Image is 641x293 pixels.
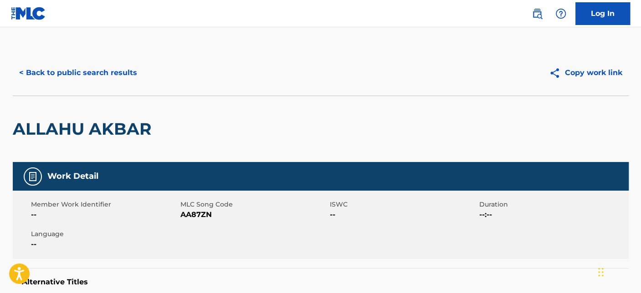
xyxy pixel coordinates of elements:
[479,200,626,209] span: Duration
[595,249,641,293] iframe: Chat Widget
[13,119,156,139] h2: ALLAHU AKBAR
[27,171,38,182] img: Work Detail
[532,8,543,19] img: search
[180,209,328,220] span: AA87ZN
[22,278,620,287] h5: Alternative Titles
[31,229,178,239] span: Language
[479,209,626,220] span: --:--
[13,61,144,84] button: < Back to public search results
[47,171,98,182] h5: Work Detail
[31,239,178,250] span: --
[330,200,477,209] span: ISWC
[11,7,46,20] img: MLC Logo
[549,67,565,79] img: Copy work link
[552,5,570,23] div: Help
[575,2,630,25] a: Log In
[555,8,566,19] img: help
[180,200,328,209] span: MLC Song Code
[598,258,604,286] div: Drag
[330,209,477,220] span: --
[543,61,629,84] button: Copy work link
[528,5,546,23] a: Public Search
[31,209,178,220] span: --
[31,200,178,209] span: Member Work Identifier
